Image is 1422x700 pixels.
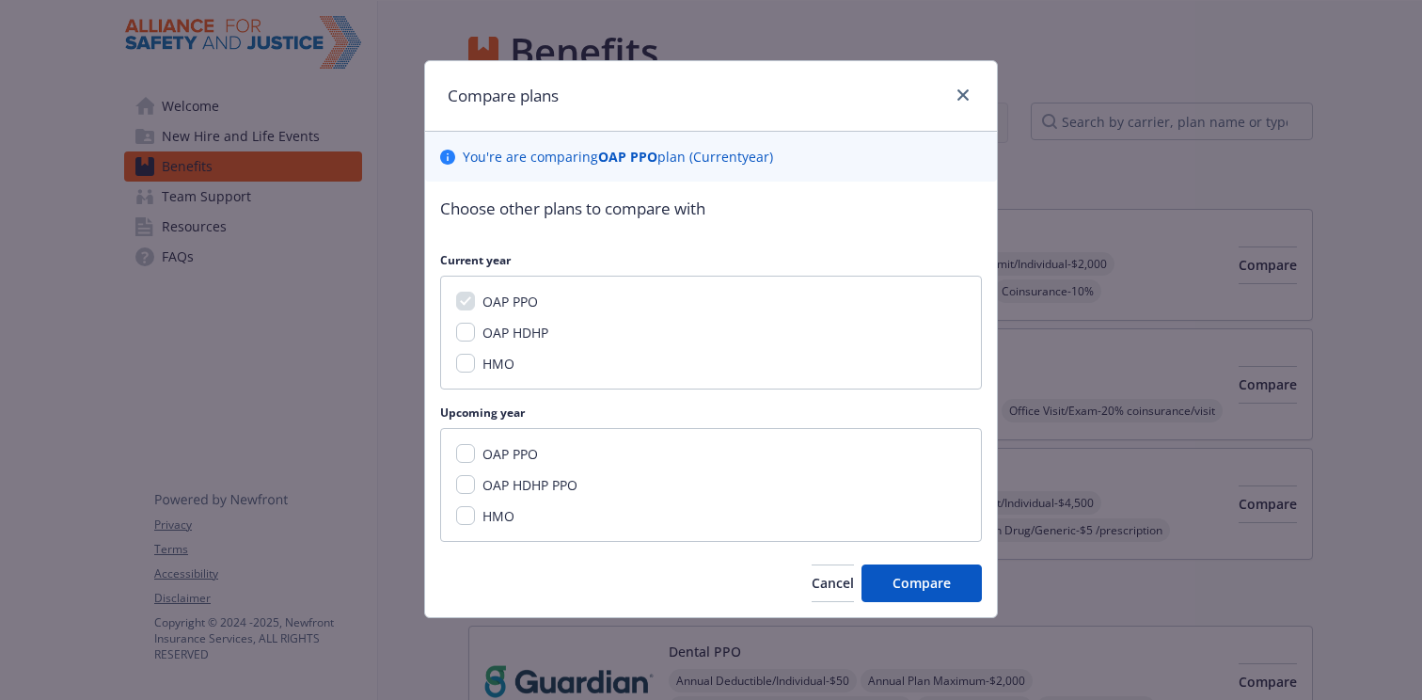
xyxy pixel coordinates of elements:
[482,476,577,494] span: OAP HDHP PPO
[440,197,982,221] p: Choose other plans to compare with
[861,565,982,602] button: Compare
[812,565,854,602] button: Cancel
[812,574,854,592] span: Cancel
[598,148,657,166] b: OAP PPO
[482,445,538,463] span: OAP PPO
[448,84,559,108] h1: Compare plans
[952,84,974,106] a: close
[440,405,982,421] p: Upcoming year
[893,574,951,592] span: Compare
[482,293,538,310] span: OAP PPO
[440,252,982,268] p: Current year
[482,355,514,373] span: HMO
[463,147,773,167] p: You ' re are comparing plan ( Current year)
[482,507,514,525] span: HMO
[482,324,548,342] span: OAP HDHP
